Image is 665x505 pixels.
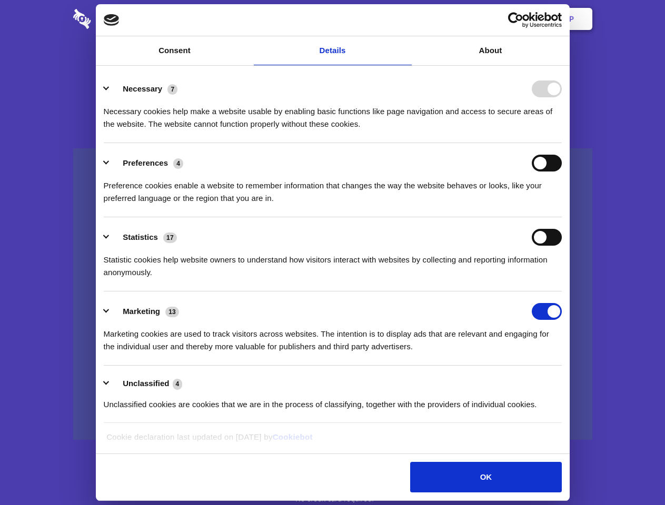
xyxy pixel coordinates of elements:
button: Necessary (7) [104,80,184,97]
span: 17 [163,233,177,243]
div: Statistic cookies help website owners to understand how visitors interact with websites by collec... [104,246,562,279]
div: Unclassified cookies are cookies that we are in the process of classifying, together with the pro... [104,390,562,411]
button: Preferences (4) [104,155,190,171]
button: Marketing (13) [104,303,186,320]
a: Pricing [309,3,355,35]
div: Necessary cookies help make a website usable by enabling basic functions like page navigation and... [104,97,562,130]
button: Statistics (17) [104,229,184,246]
label: Marketing [123,307,160,316]
a: Contact [427,3,475,35]
label: Preferences [123,158,168,167]
label: Necessary [123,84,162,93]
span: 7 [167,84,177,95]
label: Statistics [123,233,158,241]
button: Unclassified (4) [104,377,189,390]
a: Details [254,36,412,65]
a: Wistia video thumbnail [73,148,592,440]
button: OK [410,462,561,492]
iframe: Drift Widget Chat Controller [612,452,652,492]
div: Cookie declaration last updated on [DATE] by [98,431,567,451]
div: Preference cookies enable a website to remember information that changes the way the website beha... [104,171,562,205]
a: Consent [96,36,254,65]
img: logo-wordmark-white-trans-d4663122ce5f474addd5e946df7df03e33cb6a1c49d2221995e7729f52c070b2.svg [73,9,163,29]
span: 4 [173,379,183,389]
span: 13 [165,307,179,317]
span: 4 [173,158,183,169]
a: Usercentrics Cookiebot - opens in a new window [470,12,562,28]
h4: Auto-redaction of sensitive data, encrypted data sharing and self-destructing private chats. Shar... [73,96,592,130]
a: Cookiebot [273,432,313,441]
h1: Eliminate Slack Data Loss. [73,47,592,85]
a: About [412,36,570,65]
img: logo [104,14,120,26]
div: Marketing cookies are used to track visitors across websites. The intention is to display ads tha... [104,320,562,353]
a: Login [478,3,523,35]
